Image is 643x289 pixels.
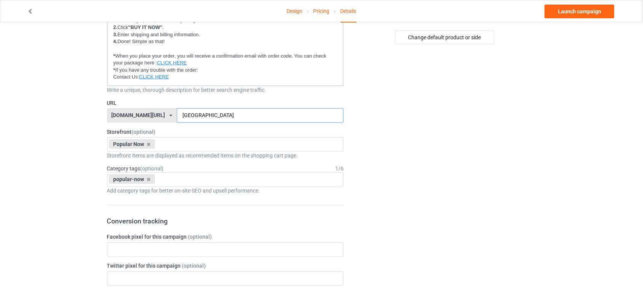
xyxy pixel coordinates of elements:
a: CLICK HERE [139,74,169,80]
div: Change default product or side [395,31,494,44]
label: Category tags [107,165,164,172]
strong: 1. [114,18,118,23]
a: Pricing [313,0,329,22]
div: [DOMAIN_NAME][URL] [111,112,165,118]
label: URL [107,99,344,107]
a: CLICK HERE [157,60,187,66]
div: Details [341,0,357,22]
p: If you have any trouble with the order: [114,67,337,74]
p: Enter shipping and billing information. [114,31,337,39]
div: Storefront items are displayed as recommended items on the shopping cart page. [107,152,344,159]
label: Storefront [107,128,344,136]
a: Launch campaign [545,5,614,18]
a: Design [286,0,302,22]
strong: 4. [114,39,118,44]
label: Twitter pixel for this campaign [107,262,344,270]
p: Done! Simple as that! [114,38,337,45]
p: Click . [114,24,337,31]
div: Popular Now [109,140,155,149]
p: When you place your order, you will receive a confirmation email with order code. You can check y... [114,53,337,67]
strong: 2. [114,24,118,30]
div: Add category tags for better on-site SEO and upsell performance. [107,187,344,194]
div: Write a unique, thorough description for better search engine traffic. [107,86,344,94]
strong: "BUY IT NOW" [128,24,163,30]
h3: Conversion tracking [107,217,344,225]
span: (optional) [141,165,164,172]
p: Contact Us: [114,74,337,81]
span: (optional) [188,234,212,240]
span: (optional) [182,263,206,269]
div: popular-now [109,175,155,184]
strong: 3. [114,32,118,37]
label: Facebook pixel for this campaign [107,233,344,241]
div: 1 / 6 [335,165,344,172]
span: (optional) [132,129,156,135]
